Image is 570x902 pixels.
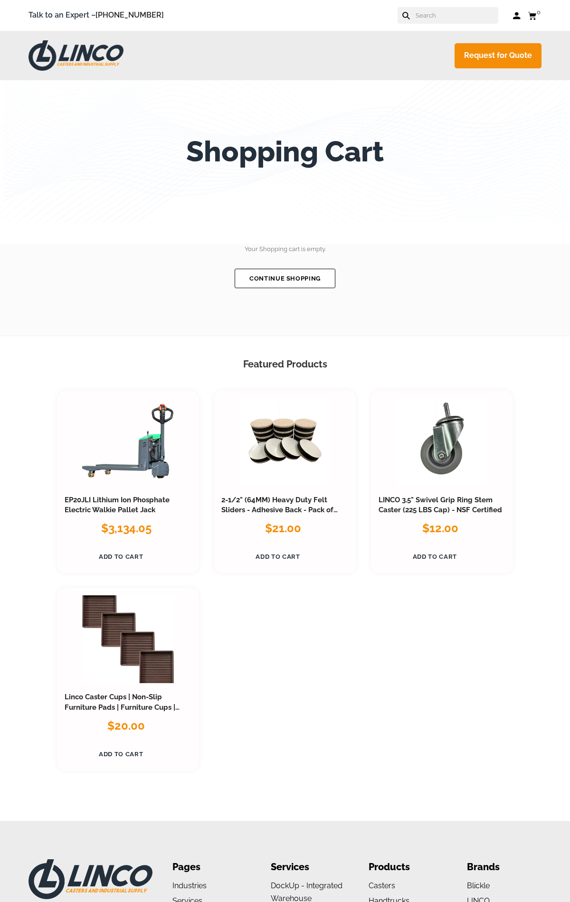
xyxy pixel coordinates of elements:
[415,7,498,24] input: Search
[537,9,541,16] span: 0
[422,521,458,535] span: $12.00
[65,547,177,566] a: Add to Cart
[271,859,345,875] li: Services
[28,9,164,22] span: Talk to an Expert –
[99,751,143,758] span: Add to Cart
[99,553,143,560] span: Add to Cart
[57,357,513,371] h2: Featured Products
[379,547,491,566] a: Add to Cart
[65,496,170,515] a: EP20JLI Lithium Ion Phosphate Electric Walkie Pallet Jack
[28,859,152,899] img: LINCO CASTERS & INDUSTRIAL SUPPLY
[467,859,541,875] li: Brands
[455,43,541,68] a: Request for Quote
[172,881,207,890] a: Industries
[186,135,384,168] h1: Shopping Cart
[369,881,395,890] a: Casters
[265,521,301,535] span: $21.00
[101,521,152,535] span: $3,134.05
[221,547,334,566] a: Add to Cart
[369,859,443,875] li: Products
[65,745,177,763] a: Add to Cart
[413,553,457,560] span: Add to Cart
[221,496,338,525] a: 2-1/2" (64MM) Heavy Duty Felt Sliders - Adhesive Back - Pack of 16pcs
[513,11,521,20] a: Log in
[95,10,164,19] a: [PHONE_NUMBER]
[379,496,502,515] a: LINCO 3.5" Swivel Grip Ring Stem Caster (225 LBS Cap) - NSF Certified
[528,9,541,21] a: 0
[65,693,189,753] a: Linco Caster Cups | Non-Slip Furniture Pads | Furniture Cups | Furniture Protector | Floor Protec...
[256,553,300,560] span: Add to Cart
[235,269,335,288] a: Continue Shopping
[467,881,490,890] a: Blickle
[28,40,123,71] img: LINCO CASTERS & INDUSTRIAL SUPPLY
[107,719,145,733] span: $20.00
[28,244,541,254] p: Your Shopping cart is empty.
[172,859,247,875] li: Pages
